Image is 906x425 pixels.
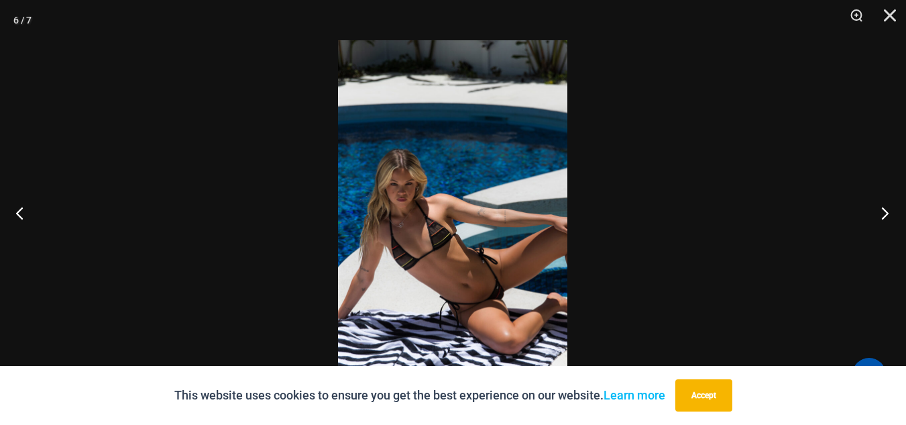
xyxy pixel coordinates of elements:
a: Learn more [604,388,665,402]
button: Accept [675,379,732,412]
div: 6 / 7 [13,10,32,30]
p: This website uses cookies to ensure you get the best experience on our website. [174,385,665,406]
button: Next [856,179,906,246]
img: Sonic Rush Black Neon 3278 Tri Top 4312 Thong Bikini 06 [338,40,567,385]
